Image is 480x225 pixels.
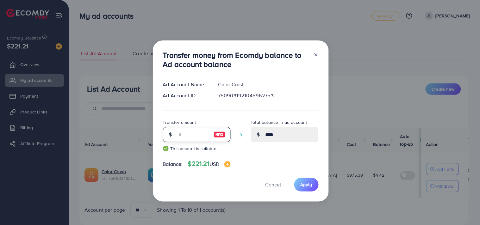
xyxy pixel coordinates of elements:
div: Color Crush [213,81,323,88]
img: image [224,161,231,167]
button: Cancel [258,178,289,192]
h3: Transfer money from Ecomdy balance to Ad account balance [163,51,309,69]
h4: $221.21 [188,160,231,168]
div: Ad Account ID [158,92,213,99]
span: Cancel [265,181,281,188]
small: This amount is suitable [163,145,231,152]
span: Apply [301,181,312,188]
label: Total balance in ad account [251,119,307,125]
img: guide [163,146,169,151]
div: 7509031921045962753 [213,92,323,99]
span: USD [209,161,219,167]
div: Ad Account Name [158,81,213,88]
span: Balance: [163,161,183,168]
button: Apply [294,178,319,192]
label: Transfer amount [163,119,196,125]
iframe: Chat [453,197,475,220]
img: image [214,131,225,138]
